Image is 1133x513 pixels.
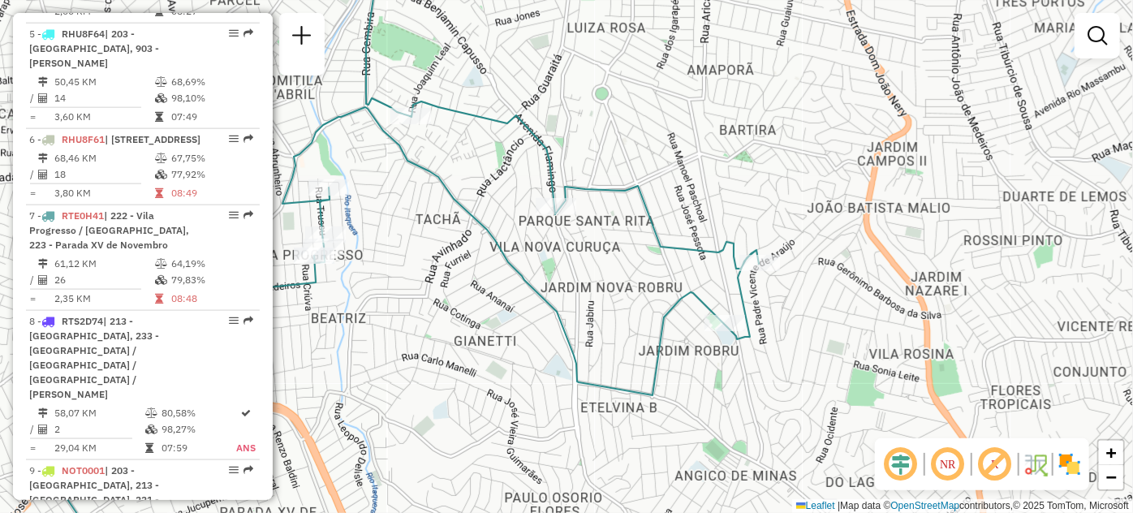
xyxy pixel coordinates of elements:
i: Distância Total [38,153,48,163]
span: | [838,500,840,511]
td: 67,75% [170,150,252,166]
span: Exibir rótulo [976,445,1015,484]
em: Opções [229,210,239,220]
td: 98,27% [161,421,235,438]
em: Rota exportada [243,210,253,220]
i: % de utilização do peso [155,77,167,87]
span: | 222 - Vila Progresso / [GEOGRAPHIC_DATA], 223 - Parada XV de Novembro [29,209,189,251]
td: 07:49 [170,109,252,125]
a: OpenStreetMap [891,500,960,511]
td: = [29,440,37,456]
i: % de utilização da cubagem [155,170,167,179]
td: 3,80 KM [54,185,154,201]
a: Zoom out [1099,465,1123,489]
span: RHU8F64 [62,28,105,40]
span: NOT0001 [62,464,105,476]
span: | 213 - [GEOGRAPHIC_DATA], 233 - [GEOGRAPHIC_DATA] / [GEOGRAPHIC_DATA] / [GEOGRAPHIC_DATA] / [PER... [29,315,159,400]
td: 68,69% [170,74,252,90]
td: = [29,291,37,307]
td: 14 [54,90,154,106]
span: RTS2D74 [62,315,103,327]
i: Total de Atividades [38,170,48,179]
span: 6 - [29,133,200,145]
td: / [29,90,37,106]
i: Total de Atividades [38,275,48,285]
a: Nova sessão e pesquisa [286,19,318,56]
i: Distância Total [38,408,48,418]
em: Opções [229,134,239,144]
td: / [29,421,37,438]
i: Total de Atividades [38,425,48,434]
td: 08:49 [170,185,252,201]
td: 79,83% [170,272,252,288]
i: Rota otimizada [241,408,251,418]
span: Ocultar NR [928,445,967,484]
span: Ocultar deslocamento [881,445,920,484]
span: 5 - [29,28,159,69]
td: = [29,109,37,125]
i: Tempo total em rota [155,112,163,122]
i: % de utilização da cubagem [155,275,167,285]
td: / [29,272,37,288]
i: % de utilização do peso [155,153,167,163]
a: Exibir filtros [1081,19,1114,52]
td: 2,35 KM [54,291,154,307]
td: 50,45 KM [54,74,154,90]
span: − [1106,467,1117,487]
td: 29,04 KM [54,440,144,456]
td: 98,10% [170,90,252,106]
td: ANS [235,440,256,456]
span: 8 - [29,315,159,400]
td: 3,60 KM [54,109,154,125]
td: 07:59 [161,440,235,456]
i: % de utilização do peso [145,408,157,418]
td: 80,58% [161,405,235,421]
em: Opções [229,316,239,325]
td: 68,46 KM [54,150,154,166]
img: Exibir/Ocultar setores [1057,451,1083,477]
span: + [1106,442,1117,463]
img: Fluxo de ruas [1023,451,1049,477]
i: Distância Total [38,77,48,87]
i: % de utilização da cubagem [145,425,157,434]
td: 18 [54,166,154,183]
td: 2 [54,421,144,438]
i: Tempo total em rota [145,443,153,453]
em: Opções [229,28,239,38]
i: Distância Total [38,259,48,269]
em: Rota exportada [243,134,253,144]
td: = [29,185,37,201]
span: 7 - [29,209,189,251]
a: Zoom in [1099,441,1123,465]
span: RTE0H41 [62,209,104,222]
i: % de utilização da cubagem [155,93,167,103]
td: 26 [54,272,154,288]
span: | 203 - [GEOGRAPHIC_DATA], 903 - [PERSON_NAME] [29,28,159,69]
td: 77,92% [170,166,252,183]
td: 08:48 [170,291,252,307]
i: Tempo total em rota [155,294,163,304]
em: Opções [229,465,239,475]
i: Total de Atividades [38,93,48,103]
span: RHU8F61 [62,133,105,145]
td: / [29,166,37,183]
td: 61,12 KM [54,256,154,272]
em: Rota exportada [243,316,253,325]
a: Leaflet [796,500,835,511]
i: Tempo total em rota [155,188,163,198]
td: 64,19% [170,256,252,272]
div: Map data © contributors,© 2025 TomTom, Microsoft [792,499,1133,513]
em: Rota exportada [243,465,253,475]
td: 58,07 KM [54,405,144,421]
span: | [STREET_ADDRESS] [105,133,200,145]
em: Rota exportada [243,28,253,38]
i: % de utilização do peso [155,259,167,269]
